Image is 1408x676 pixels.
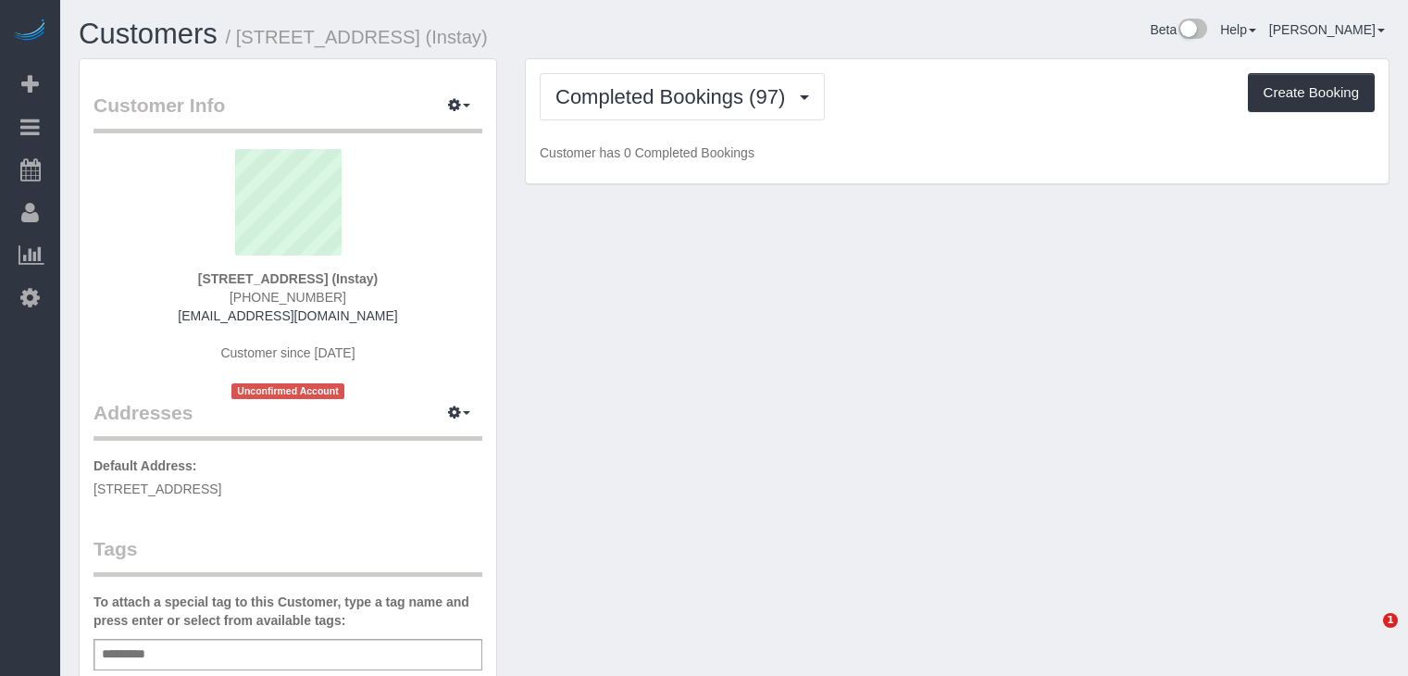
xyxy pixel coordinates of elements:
[226,27,488,47] small: / [STREET_ADDRESS] (Instay)
[555,85,794,108] span: Completed Bookings (97)
[93,92,482,133] legend: Customer Info
[93,482,221,496] span: [STREET_ADDRESS]
[1248,73,1375,112] button: Create Booking
[540,73,825,120] button: Completed Bookings (97)
[178,308,397,323] a: [EMAIL_ADDRESS][DOMAIN_NAME]
[1150,22,1207,37] a: Beta
[1177,19,1207,43] img: New interface
[93,593,482,630] label: To attach a special tag to this Customer, type a tag name and press enter or select from availabl...
[540,144,1375,162] p: Customer has 0 Completed Bookings
[231,383,344,399] span: Unconfirmed Account
[93,457,197,475] label: Default Address:
[220,345,355,360] span: Customer since [DATE]
[79,18,218,50] a: Customers
[230,290,346,305] span: [PHONE_NUMBER]
[1269,22,1385,37] a: [PERSON_NAME]
[198,271,378,286] strong: [STREET_ADDRESS] (Instay)
[93,535,482,577] legend: Tags
[1220,22,1256,37] a: Help
[1345,613,1389,657] iframe: Intercom live chat
[1383,613,1398,628] span: 1
[11,19,48,44] img: Automaid Logo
